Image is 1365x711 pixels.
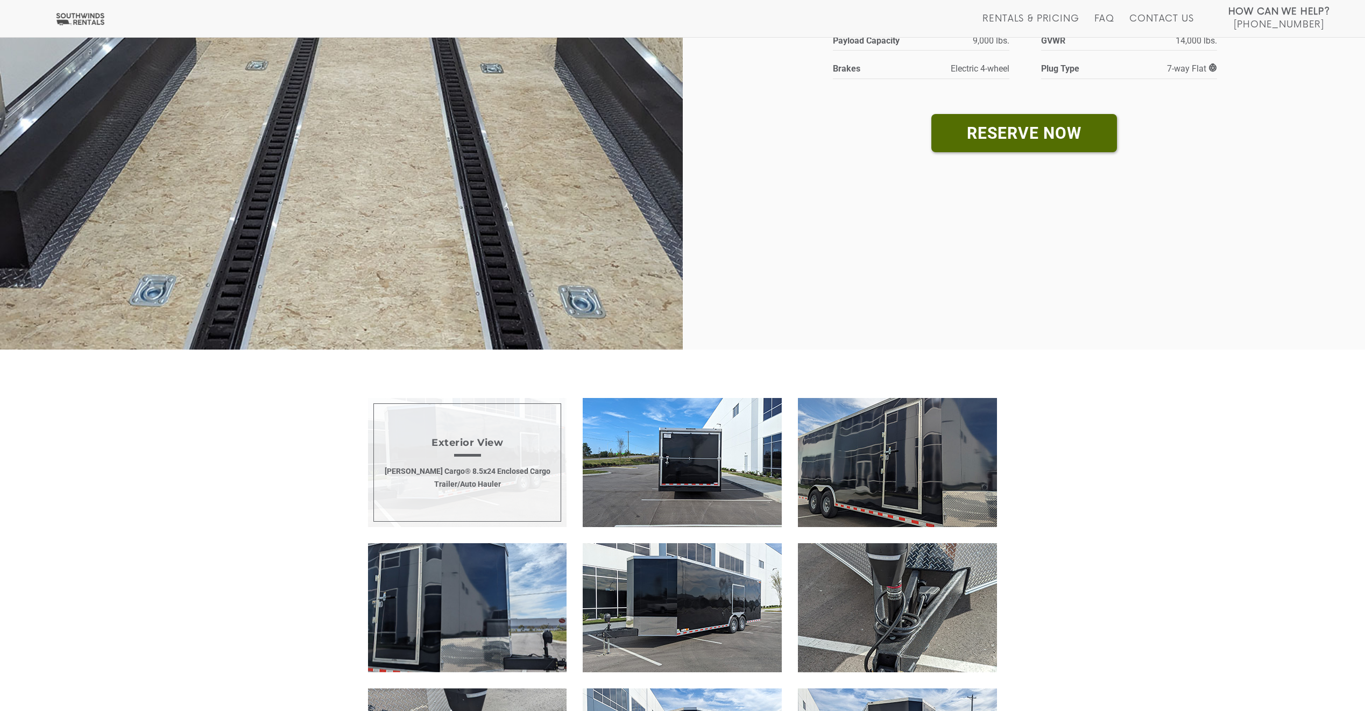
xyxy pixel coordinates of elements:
a: How Can We Help? [PHONE_NUMBER] [1228,5,1330,29]
a: Wells Cargo® 8.5x24 Enclosed Cargo Trailer/Auto Hauler [368,543,567,672]
a: Rentals & Pricing [982,13,1079,37]
a: Wells Cargo® 8.5x24 Enclosed Cargo Trailer/Auto Hauler [798,398,997,527]
img: Southwinds Rentals Logo [54,12,107,26]
span: 9,000 lbs. [973,35,1009,46]
strong: Brakes [833,61,916,76]
a: Wells Cargo® 8.5x24 Enclosed Cargo Trailer/Auto Hauler [583,398,782,527]
a: Wells Cargo® 8.5x24 Enclosed Cargo Trailer/Auto Hauler [583,543,782,672]
a: Contact Us [1129,13,1193,37]
span: 7-way Flat [1167,63,1217,74]
a: RESERVE NOW [931,114,1117,152]
strong: GVWR [1041,33,1124,48]
span: 14,000 lbs. [1176,35,1217,46]
strong: Payload Capacity [833,33,916,48]
strong: How Can We Help? [1228,6,1330,17]
span: Electric 4-wheel [951,63,1009,74]
span: [PHONE_NUMBER] [1234,19,1324,30]
a: Wells Cargo® 8.5x24 Enclosed Cargo Trailer/Auto Hauler Exterior View [PERSON_NAME] Cargo® 8.5x24 ... [368,398,567,527]
a: Wells Cargo® 8.5x24 Enclosed Cargo Trailer/Auto Hauler [798,543,997,672]
a: FAQ [1094,13,1115,37]
strong: Plug Type [1041,61,1124,76]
